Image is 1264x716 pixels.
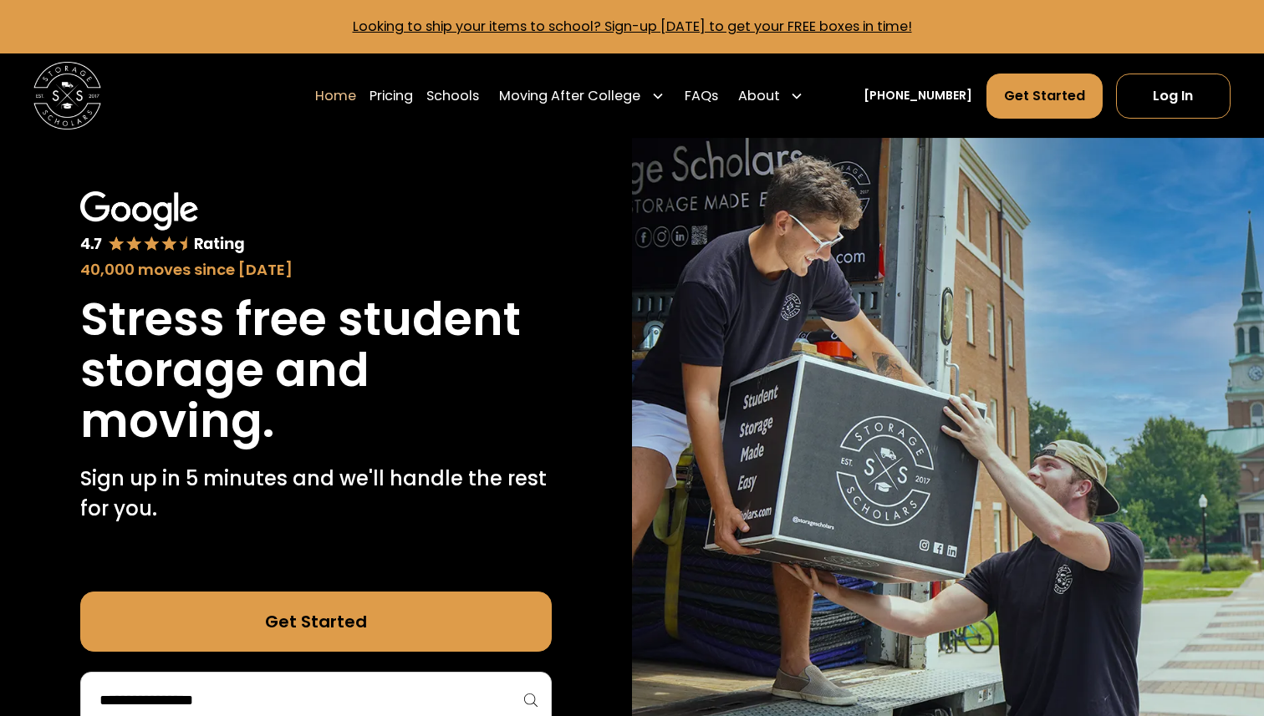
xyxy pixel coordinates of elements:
[426,73,479,119] a: Schools
[738,86,780,106] div: About
[499,86,640,106] div: Moving After College
[492,73,670,119] div: Moving After College
[986,74,1103,119] a: Get Started
[1116,74,1231,119] a: Log In
[370,73,413,119] a: Pricing
[80,464,552,524] p: Sign up in 5 minutes and we'll handle the rest for you.
[80,258,552,281] div: 40,000 moves since [DATE]
[80,294,552,447] h1: Stress free student storage and moving.
[80,592,552,652] a: Get Started
[315,73,356,119] a: Home
[353,17,912,36] a: Looking to ship your items to school? Sign-up [DATE] to get your FREE boxes in time!
[864,87,972,104] a: [PHONE_NUMBER]
[685,73,718,119] a: FAQs
[731,73,810,119] div: About
[80,191,245,254] img: Google 4.7 star rating
[33,62,101,129] img: Storage Scholars main logo
[33,62,101,129] a: home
